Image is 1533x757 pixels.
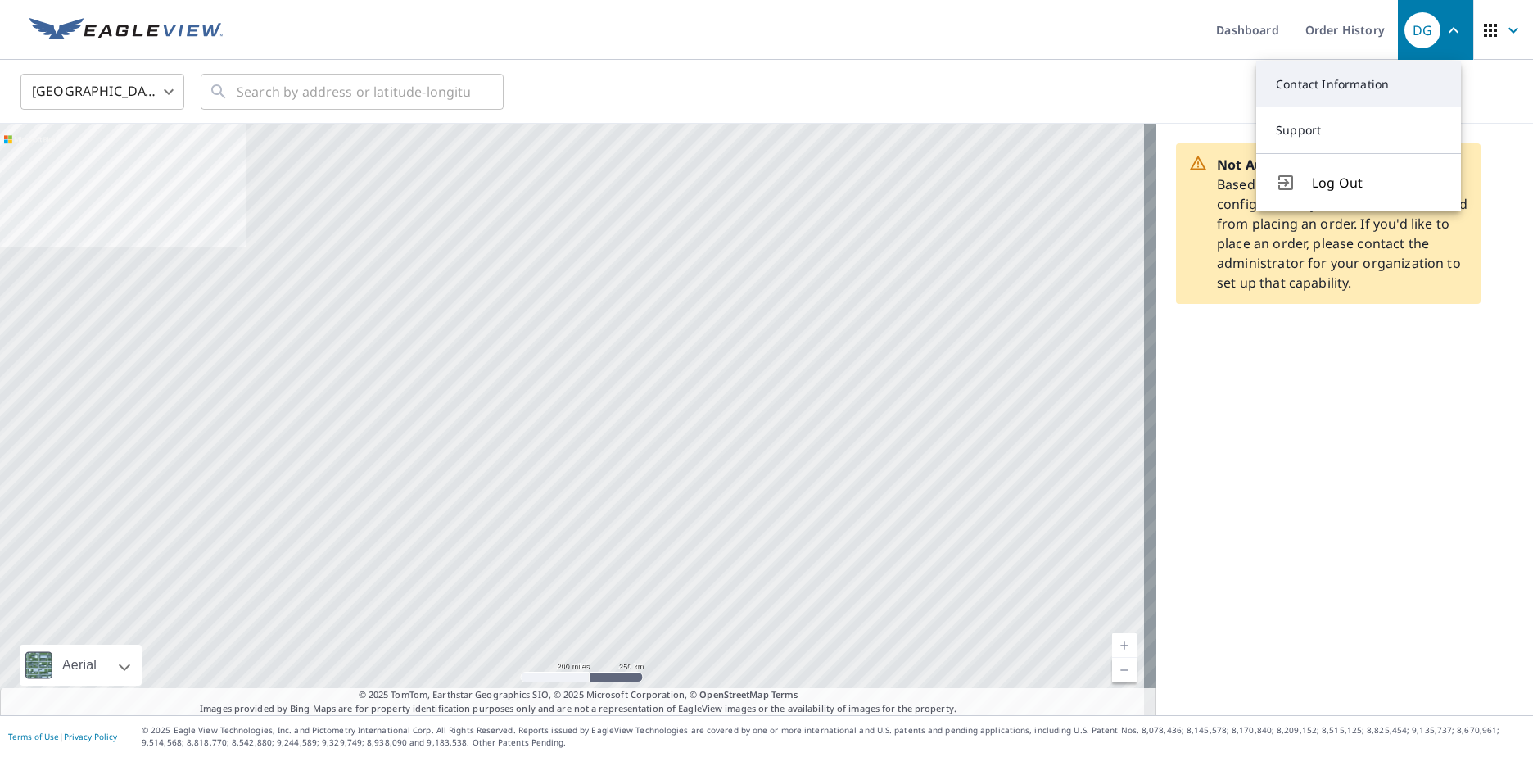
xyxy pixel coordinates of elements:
[142,724,1525,749] p: © 2025 Eagle View Technologies, Inc. and Pictometry International Corp. All Rights Reserved. Repo...
[8,731,59,742] a: Terms of Use
[1256,61,1461,107] a: Contact Information
[1112,633,1137,658] a: Current Level 5, Zoom In
[1312,173,1441,193] span: Log Out
[1217,156,1323,174] strong: Not Authorized:
[359,688,798,702] span: © 2025 TomTom, Earthstar Geographics SIO, © 2025 Microsoft Corporation, ©
[1217,155,1467,292] p: Based on your organization's configuration, you have been restricted from placing an order. If yo...
[699,688,768,700] a: OpenStreetMap
[237,69,470,115] input: Search by address or latitude-longitude
[1256,153,1461,211] button: Log Out
[20,69,184,115] div: [GEOGRAPHIC_DATA]
[57,645,102,686] div: Aerial
[1112,658,1137,682] a: Current Level 5, Zoom Out
[1404,12,1440,48] div: DG
[64,731,117,742] a: Privacy Policy
[771,688,798,700] a: Terms
[1256,107,1461,153] a: Support
[29,18,223,43] img: EV Logo
[20,645,142,686] div: Aerial
[8,732,117,741] p: |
